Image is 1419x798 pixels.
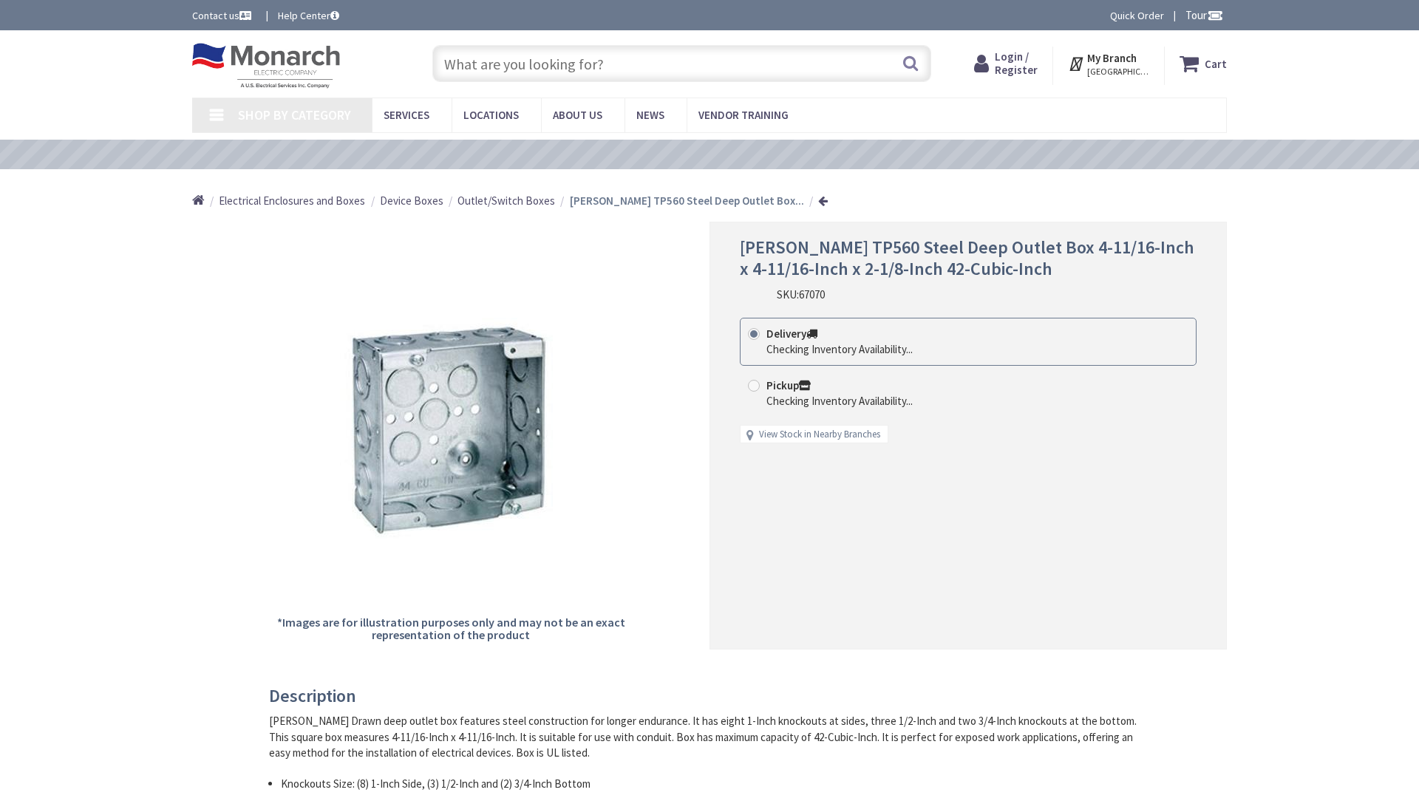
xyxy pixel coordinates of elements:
div: My Branch [GEOGRAPHIC_DATA], [GEOGRAPHIC_DATA] [1068,50,1150,77]
span: Shop By Category [238,106,351,123]
li: Knockouts Size: (8) 1-Inch Side, (3) 1/2-Inch and (2) 3/4-Inch Bottom [281,776,1139,791]
a: View Stock in Nearby Branches [759,428,880,442]
a: Quick Order [1110,8,1164,23]
div: SKU: [777,287,825,302]
img: Crouse-Hinds TP560 Steel Deep Outlet Box 4-11/16-Inch x 4-11/16-Inch x 2-1/8-Inch 42-Cubic-Inch [340,318,562,539]
div: Checking Inventory Availability... [766,341,913,357]
span: [GEOGRAPHIC_DATA], [GEOGRAPHIC_DATA] [1087,66,1150,78]
h3: Description [269,686,1139,706]
a: Help Center [278,8,339,23]
span: Device Boxes [380,194,443,208]
a: Contact us [192,8,254,23]
span: About Us [553,108,602,122]
div: [PERSON_NAME] Drawn deep outlet box features steel construction for longer endurance. It has eigh... [269,713,1139,760]
a: Electrical Enclosures and Boxes [219,193,365,208]
input: What are you looking for? [432,45,931,82]
img: Monarch Electric Company [192,43,340,89]
span: [PERSON_NAME] TP560 Steel Deep Outlet Box 4-11/16-Inch x 4-11/16-Inch x 2-1/8-Inch 42-Cubic-Inch [740,236,1194,280]
span: Services [384,108,429,122]
span: Login / Register [995,50,1038,77]
div: Checking Inventory Availability... [766,393,913,409]
h5: *Images are for illustration purposes only and may not be an exact representation of the product [275,616,627,642]
strong: My Branch [1087,51,1137,65]
span: Vendor Training [698,108,789,122]
strong: Pickup [766,378,811,392]
span: News [636,108,664,122]
strong: Delivery [766,327,817,341]
span: Outlet/Switch Boxes [457,194,555,208]
span: Tour [1185,8,1223,22]
a: Login / Register [974,50,1038,77]
a: Outlet/Switch Boxes [457,193,555,208]
span: Locations [463,108,519,122]
a: Device Boxes [380,193,443,208]
strong: Cart [1205,50,1227,77]
span: 67070 [799,287,825,301]
a: Cart [1180,50,1227,77]
span: Electrical Enclosures and Boxes [219,194,365,208]
strong: [PERSON_NAME] TP560 Steel Deep Outlet Box... [570,194,804,208]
